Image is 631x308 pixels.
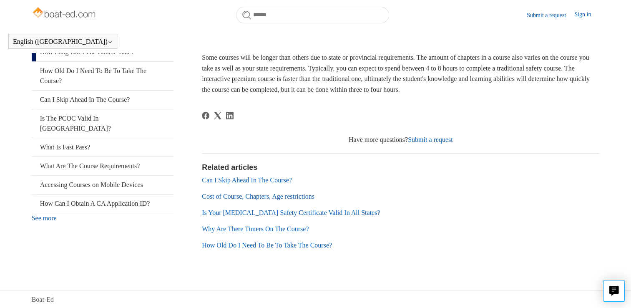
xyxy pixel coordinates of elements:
[202,225,309,232] a: Why Are There Timers On The Course?
[32,138,173,157] a: What Is Fast Pass?
[32,91,173,109] a: Can I Skip Ahead In The Course?
[603,280,625,302] button: Live chat
[32,5,98,22] img: Boat-Ed Help Center home page
[202,112,209,119] a: Facebook
[202,177,292,184] a: Can I Skip Ahead In The Course?
[32,62,173,90] a: How Old Do I Need To Be To Take The Course?
[202,52,599,95] p: Some courses will be longer than others due to state or provincial requirements. The amount of ch...
[32,176,173,194] a: Accessing Courses on Mobile Devices
[202,209,380,216] a: Is Your [MEDICAL_DATA] Safety Certificate Valid In All States?
[32,157,173,175] a: What Are The Course Requirements?
[574,10,599,20] a: Sign in
[408,136,453,143] a: Submit a request
[13,38,113,45] button: English ([GEOGRAPHIC_DATA])
[32,194,173,213] a: How Can I Obtain A CA Application ID?
[202,162,599,173] h2: Related articles
[214,112,221,119] svg: Share this page on X Corp
[527,11,574,20] a: Submit a request
[214,112,221,119] a: X Corp
[32,295,54,305] a: Boat-Ed
[202,193,314,200] a: Cost of Course, Chapters, Age restrictions
[32,109,173,138] a: Is The PCOC Valid In [GEOGRAPHIC_DATA]?
[226,112,234,119] svg: Share this page on LinkedIn
[202,112,209,119] svg: Share this page on Facebook
[226,112,234,119] a: LinkedIn
[202,135,599,145] div: Have more questions?
[202,242,332,249] a: How Old Do I Need To Be To Take The Course?
[236,7,389,23] input: Search
[32,215,57,222] a: See more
